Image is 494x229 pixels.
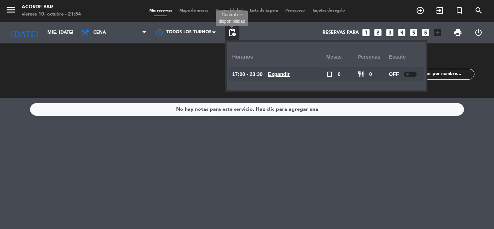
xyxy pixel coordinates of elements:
i: exit_to_app [435,6,444,15]
i: looks_one [361,28,371,37]
button: menu [5,4,16,18]
span: 0 [369,70,372,79]
i: looks_5 [409,28,418,37]
div: Mesas [326,47,358,67]
span: 0 [338,70,341,79]
input: Filtrar por nombre... [418,70,474,78]
i: looks_6 [421,28,430,37]
i: looks_3 [385,28,395,37]
div: LOG OUT [468,22,489,43]
i: [DATE] [5,25,44,41]
div: viernes 10. octubre - 21:54 [22,11,81,18]
div: Acorde Bar [22,4,81,11]
i: search [474,6,483,15]
div: No hay notas para este servicio. Haz clic para agregar una [176,105,318,114]
i: turned_in_not [455,6,464,15]
i: arrow_drop_down [67,28,76,37]
span: Reservas para [323,30,359,35]
div: personas [358,47,389,67]
div: Estado [389,47,420,67]
span: restaurant [358,71,364,77]
span: print [453,28,462,37]
span: Mis reservas [146,9,176,13]
span: Tarjetas de regalo [308,9,349,13]
span: check_box_outline_blank [326,71,333,77]
i: add_circle_outline [416,6,425,15]
span: pending_actions [228,28,237,37]
u: Expandir [268,71,290,77]
div: Horarios [232,47,326,67]
span: Disponibilidad [212,9,246,13]
i: looks_4 [397,28,406,37]
i: menu [5,4,16,15]
i: add_box [433,28,442,37]
span: Pre-acceso [282,9,308,13]
span: 17:00 - 23:30 [232,70,263,79]
div: Control de disponibilidad [216,10,248,26]
i: power_settings_new [474,28,483,37]
span: Lista de Espera [246,9,282,13]
span: Cena [93,30,106,35]
span: Mapa de mesas [176,9,212,13]
span: OFF [389,70,399,79]
i: looks_two [373,28,383,37]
